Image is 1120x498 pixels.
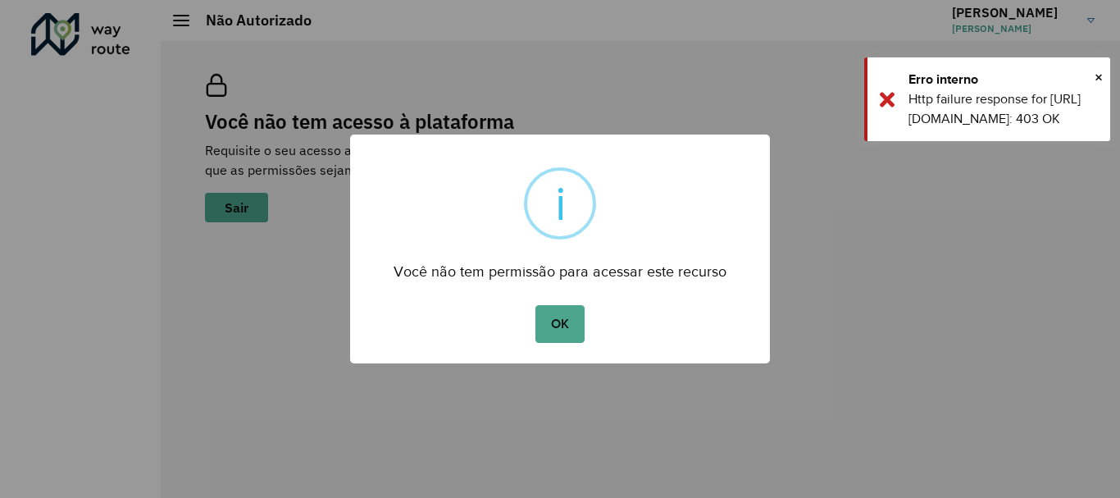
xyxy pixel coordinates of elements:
div: Você não tem permissão para acessar este recurso [350,248,770,285]
button: Close [1095,65,1103,89]
div: i [555,171,566,236]
button: OK [535,305,584,343]
span: × [1095,65,1103,89]
div: Http failure response for [URL][DOMAIN_NAME]: 403 OK [908,89,1098,129]
div: Erro interno [908,70,1098,89]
